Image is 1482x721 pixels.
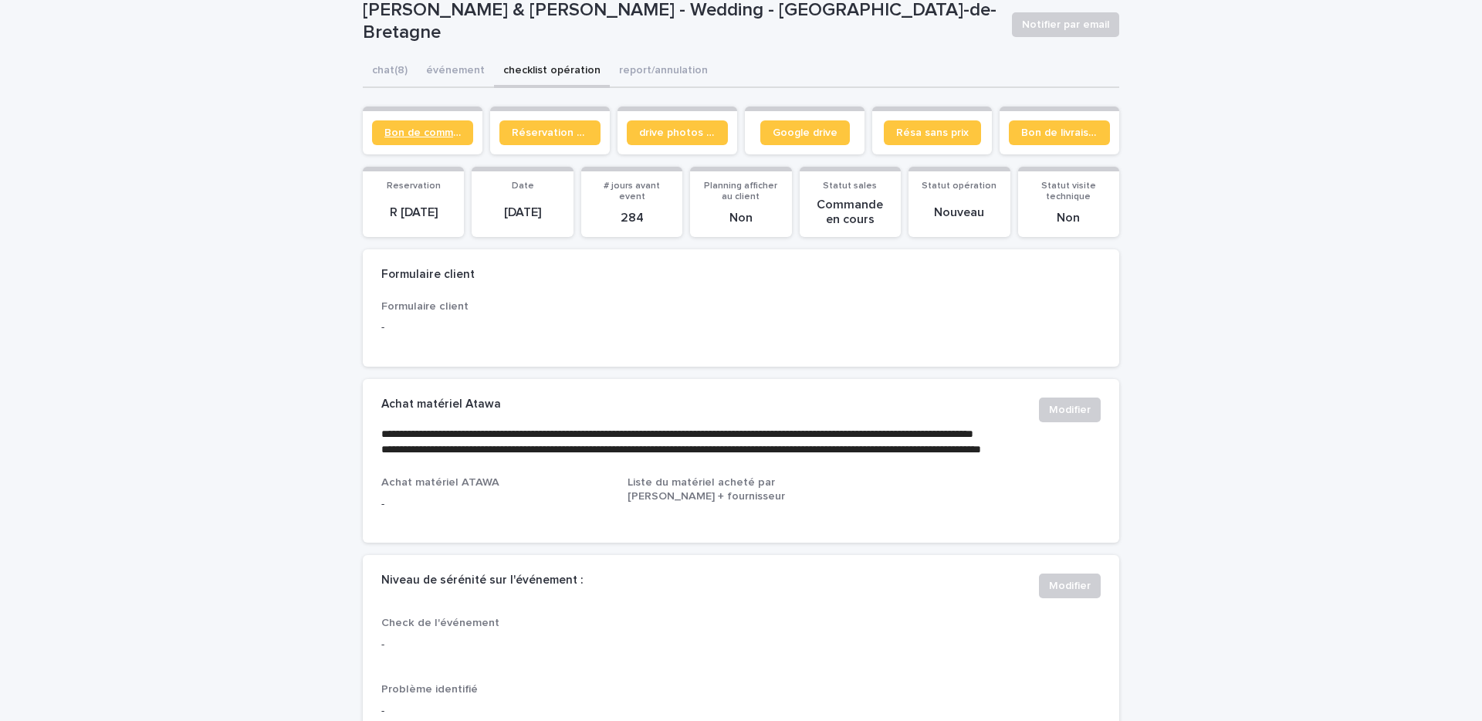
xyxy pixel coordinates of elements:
[1041,181,1096,201] span: Statut visite technique
[387,181,441,191] span: Reservation
[610,56,717,88] button: report/annulation
[809,198,892,227] p: Commande en cours
[628,477,785,501] span: Liste du matériel acheté par [PERSON_NAME] + fournisseur
[372,205,455,220] p: R [DATE]
[627,120,728,145] a: drive photos coordinateur
[417,56,494,88] button: événement
[918,205,1000,220] p: Nouveau
[1049,402,1091,418] span: Modifier
[384,127,461,138] span: Bon de commande
[699,211,782,225] p: Non
[381,268,475,282] h2: Formulaire client
[481,205,563,220] p: [DATE]
[381,703,1101,719] p: -
[372,120,473,145] a: Bon de commande
[499,120,601,145] a: Réservation client
[1039,398,1101,422] button: Modifier
[1039,574,1101,598] button: Modifier
[381,637,547,653] p: -
[922,181,996,191] span: Statut opération
[494,56,610,88] button: checklist opération
[704,181,777,201] span: Planning afficher au client
[381,574,583,587] h2: Niveau de sérénité sur l'événement :
[1027,211,1110,225] p: Non
[604,181,660,201] span: # jours avant event
[823,181,877,191] span: Statut sales
[381,477,499,488] span: Achat matériel ATAWA
[381,398,501,411] h2: Achat matériel Atawa
[1009,120,1110,145] a: Bon de livraison
[381,496,609,513] p: -
[1049,578,1091,594] span: Modifier
[381,618,499,628] span: Check de l'événement
[1012,12,1119,37] button: Notifier par email
[773,127,837,138] span: Google drive
[381,301,469,312] span: Formulaire client
[512,181,534,191] span: Date
[760,120,850,145] a: Google drive
[896,127,969,138] span: Résa sans prix
[363,56,417,88] button: chat (8)
[381,320,609,336] p: -
[381,684,478,695] span: Problème identifié
[1022,17,1109,32] span: Notifier par email
[639,127,716,138] span: drive photos coordinateur
[590,211,673,225] p: 284
[512,127,588,138] span: Réservation client
[884,120,981,145] a: Résa sans prix
[1021,127,1098,138] span: Bon de livraison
